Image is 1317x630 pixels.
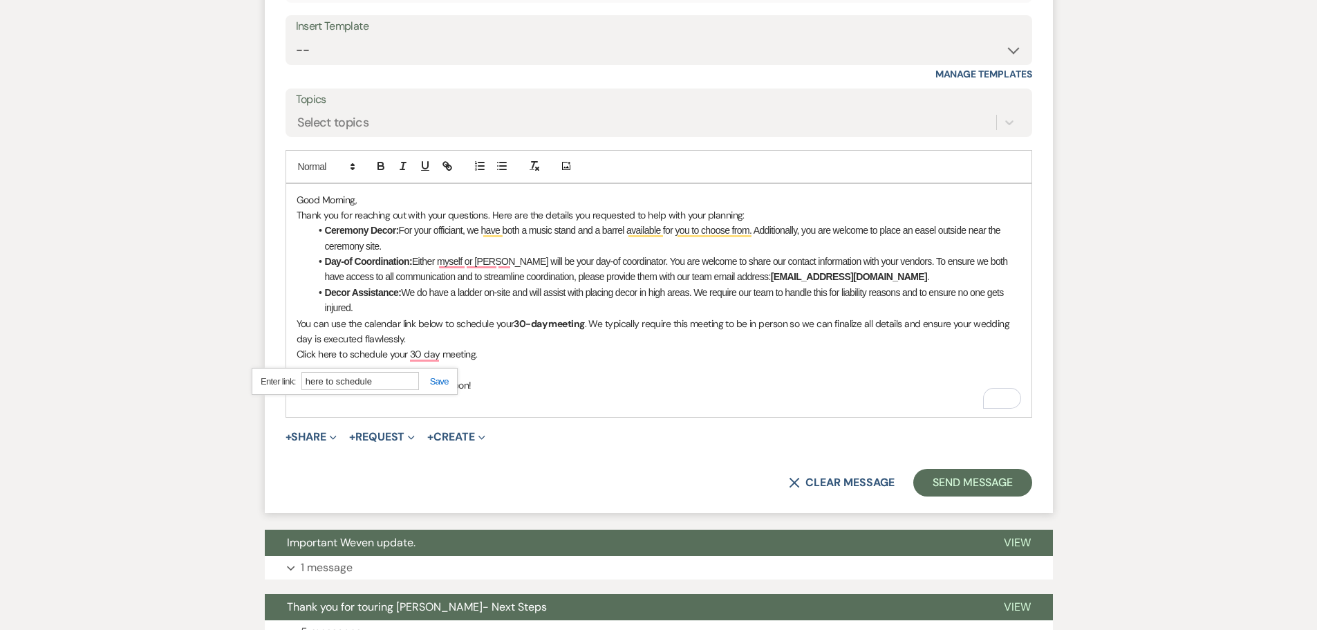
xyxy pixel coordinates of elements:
span: + [427,432,433,443]
button: Clear message [789,477,894,488]
p: Click here to schedule your 30 day meeting. [297,346,1021,362]
div: To enrich screen reader interactions, please activate Accessibility in Grammarly extension settings [286,184,1031,417]
p: We look forward to meeting with you soon! [297,378,1021,393]
div: Insert Template [296,17,1022,37]
p: 1 message [301,559,353,577]
strong: Day-of Coordination: [325,256,412,267]
button: Create [427,432,485,443]
li: We do have a ladder on-site and will assist with placing decor in high areas. We require our team... [310,285,1021,316]
p: Thank you for reaching out with your questions. Here are the details you requested to help with y... [297,207,1021,223]
button: Thank you for touring [PERSON_NAME]- Next Steps [265,594,982,620]
span: Important Weven update. [287,535,415,550]
strong: Ceremony Decor: [325,225,399,236]
li: For your officiant, we have both a music stand and a barrel available for you to choose from. Add... [310,223,1021,254]
li: Either myself or [PERSON_NAME] will be your day-of coordinator. You are welcome to share our cont... [310,254,1021,285]
div: Select topics [297,113,369,132]
a: Manage Templates [935,68,1032,80]
button: Share [286,432,337,443]
button: 1 message [265,556,1053,580]
span: Thank you for touring [PERSON_NAME]- Next Steps [287,600,547,614]
p: You can use the calendar link below to schedule your . We typically require this meeting to be in... [297,316,1021,347]
span: + [286,432,292,443]
strong: 30-day meeting [514,317,584,330]
button: Send Message [913,469,1031,497]
button: View [982,594,1053,620]
span: View [1004,535,1031,550]
label: Topics [296,90,1022,110]
input: https://quilljs.com [301,372,419,390]
strong: Decor Assistance: [325,287,402,298]
button: View [982,530,1053,556]
button: Request [349,432,415,443]
p: Good Morning, [297,192,1021,207]
strong: [EMAIL_ADDRESS][DOMAIN_NAME] [771,271,927,282]
span: + [349,432,355,443]
span: View [1004,600,1031,614]
button: Important Weven update. [265,530,982,556]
